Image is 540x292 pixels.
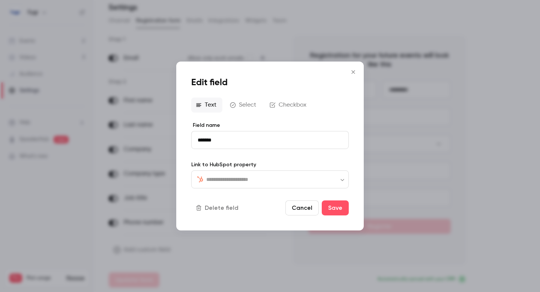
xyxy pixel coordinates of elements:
button: Delete field [191,200,244,215]
button: Save [322,200,349,215]
button: Open [339,176,346,184]
button: Checkbox [265,98,312,113]
label: Field name [191,122,349,129]
button: Select [225,98,262,113]
button: Cancel [285,200,319,215]
button: Text [191,98,222,113]
label: Link to HubSpot property [191,161,349,169]
button: Close [346,65,361,80]
h1: Edit field [191,77,349,89]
